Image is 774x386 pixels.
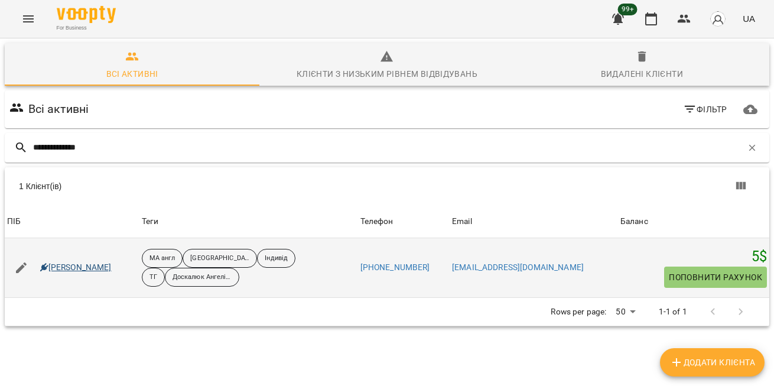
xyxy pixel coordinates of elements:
[57,24,116,32] span: For Business
[7,215,21,229] div: Sort
[5,167,769,205] div: Table Toolbar
[40,262,112,274] a: [PERSON_NAME]
[611,303,639,320] div: 50
[659,306,687,318] p: 1-1 of 1
[7,215,21,229] div: ПІБ
[620,248,767,266] h5: 5 $
[257,249,295,268] div: Індивід
[620,215,648,229] div: Sort
[452,215,472,229] div: Sort
[149,273,157,283] p: ТГ
[360,215,393,229] div: Sort
[265,254,288,264] p: Індивід
[57,6,116,23] img: Voopty Logo
[149,254,175,264] p: МА англ
[743,12,755,25] span: UA
[727,172,755,200] button: Показати колонки
[7,215,137,229] span: ПІБ
[173,273,232,283] p: Доскалюк Ангеліна
[669,270,762,284] span: Поповнити рахунок
[669,355,755,369] span: Додати клієнта
[710,11,726,27] img: avatar_s.png
[360,215,447,229] span: Телефон
[452,215,616,229] span: Email
[678,99,732,120] button: Фільтр
[297,67,477,81] div: Клієнти з низьким рівнем відвідувань
[452,262,584,272] a: [EMAIL_ADDRESS][DOMAIN_NAME]
[142,215,356,229] div: Теги
[142,268,165,287] div: ТГ
[19,180,394,192] div: 1 Клієнт(ів)
[142,249,183,268] div: МА англ
[14,5,43,33] button: Menu
[664,267,767,288] button: Поповнити рахунок
[28,100,89,118] h6: Всі активні
[620,215,648,229] div: Баланс
[683,102,727,116] span: Фільтр
[106,67,158,81] div: Всі активні
[452,215,472,229] div: Email
[190,254,249,264] p: [GEOGRAPHIC_DATA]
[620,215,767,229] span: Баланс
[183,249,257,268] div: [GEOGRAPHIC_DATA]
[360,262,430,272] a: [PHONE_NUMBER]
[551,306,606,318] p: Rows per page:
[660,348,765,377] button: Додати клієнта
[738,8,760,30] button: UA
[601,67,683,81] div: Видалені клієнти
[618,4,638,15] span: 99+
[165,268,239,287] div: Доскалюк Ангеліна
[360,215,393,229] div: Телефон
